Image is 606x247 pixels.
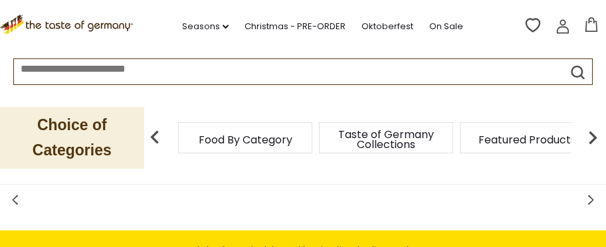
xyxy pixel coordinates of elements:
[579,124,606,151] img: next arrow
[429,19,463,34] a: On Sale
[182,19,229,34] a: Seasons
[199,135,292,145] a: Food By Category
[361,19,413,34] a: Oktoberfest
[245,19,346,34] a: Christmas - PRE-ORDER
[333,129,439,149] a: Taste of Germany Collections
[142,124,168,151] img: previous arrow
[478,135,576,145] a: Featured Products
